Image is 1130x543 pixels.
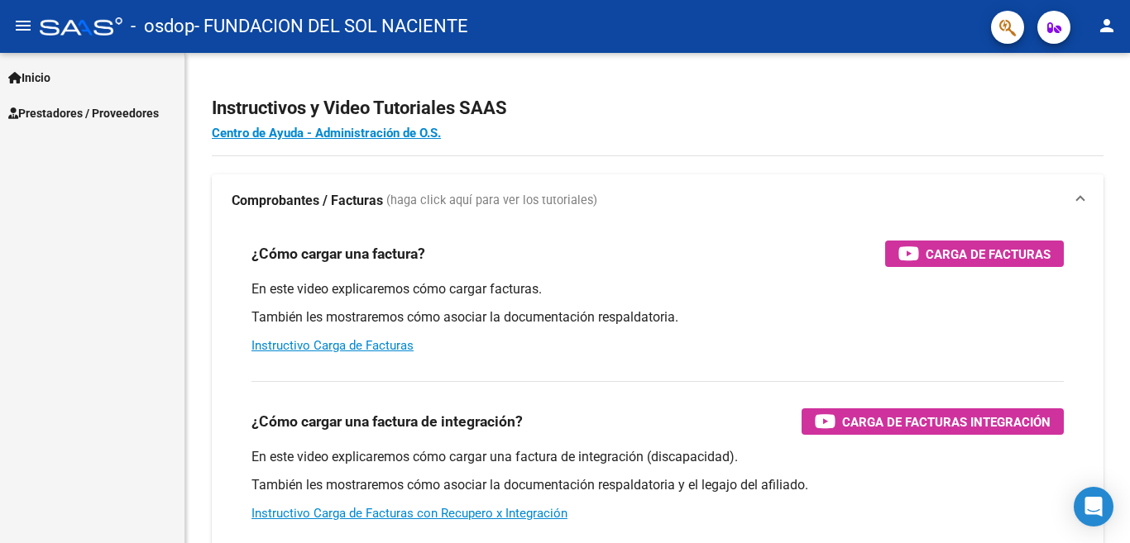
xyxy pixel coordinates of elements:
span: Prestadores / Proveedores [8,104,159,122]
a: Instructivo Carga de Facturas [251,338,414,353]
span: (haga click aquí para ver los tutoriales) [386,192,597,210]
span: Carga de Facturas Integración [842,412,1051,432]
mat-icon: person [1097,16,1117,36]
h3: ¿Cómo cargar una factura de integración? [251,410,523,433]
span: - osdop [131,8,194,45]
a: Centro de Ayuda - Administración de O.S. [212,126,441,141]
button: Carga de Facturas Integración [802,408,1064,435]
mat-expansion-panel-header: Comprobantes / Facturas (haga click aquí para ver los tutoriales) [212,174,1104,227]
strong: Comprobantes / Facturas [232,192,383,210]
h3: ¿Cómo cargar una factura? [251,242,425,265]
h2: Instructivos y Video Tutoriales SAAS [212,93,1104,124]
div: Open Intercom Messenger [1074,487,1113,526]
span: Inicio [8,69,50,87]
button: Carga de Facturas [885,241,1064,267]
mat-icon: menu [13,16,33,36]
p: En este video explicaremos cómo cargar facturas. [251,280,1064,298]
span: - FUNDACION DEL SOL NACIENTE [194,8,468,45]
a: Instructivo Carga de Facturas con Recupero x Integración [251,506,567,521]
span: Carga de Facturas [926,244,1051,264]
p: También les mostraremos cómo asociar la documentación respaldatoria. [251,308,1064,326]
p: También les mostraremos cómo asociar la documentación respaldatoria y el legajo del afiliado. [251,476,1064,494]
p: En este video explicaremos cómo cargar una factura de integración (discapacidad). [251,448,1064,466]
